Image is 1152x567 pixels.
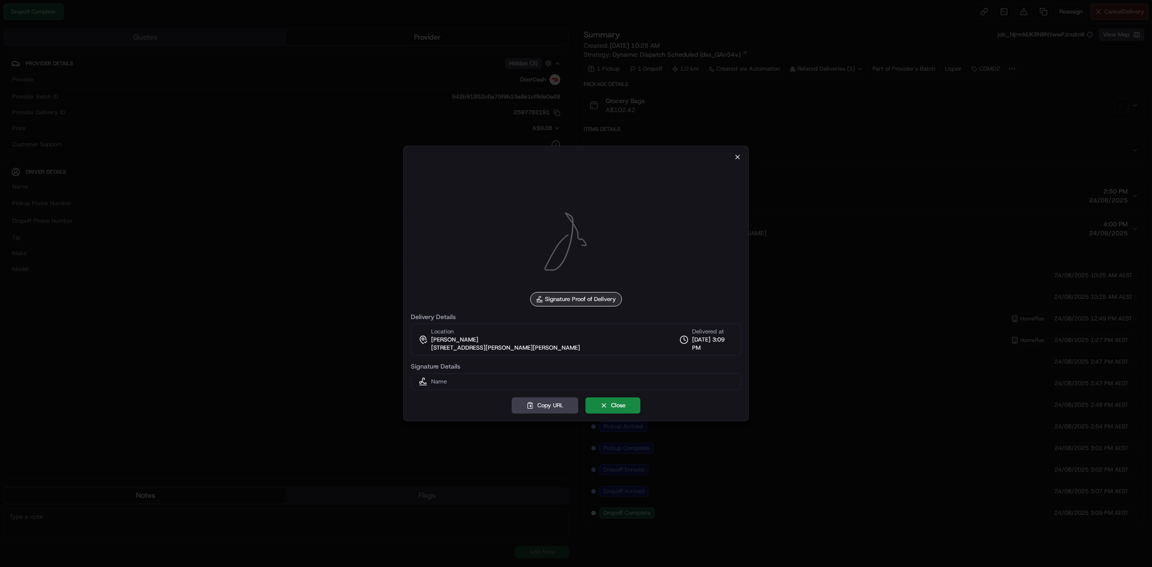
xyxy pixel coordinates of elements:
div: Signature Proof of Delivery [530,292,622,306]
span: Location [431,328,454,336]
span: Delivered at [692,328,733,336]
span: [DATE] 3:09 PM [692,336,733,352]
span: Name [431,378,447,386]
span: [STREET_ADDRESS][PERSON_NAME][PERSON_NAME] [431,344,580,352]
img: signature_proof_of_delivery image [511,161,641,290]
span: [PERSON_NAME] [431,336,478,344]
label: Delivery Details [411,314,741,320]
button: Close [585,397,640,414]
button: Copy URL [512,397,578,414]
label: Signature Details [411,363,741,369]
